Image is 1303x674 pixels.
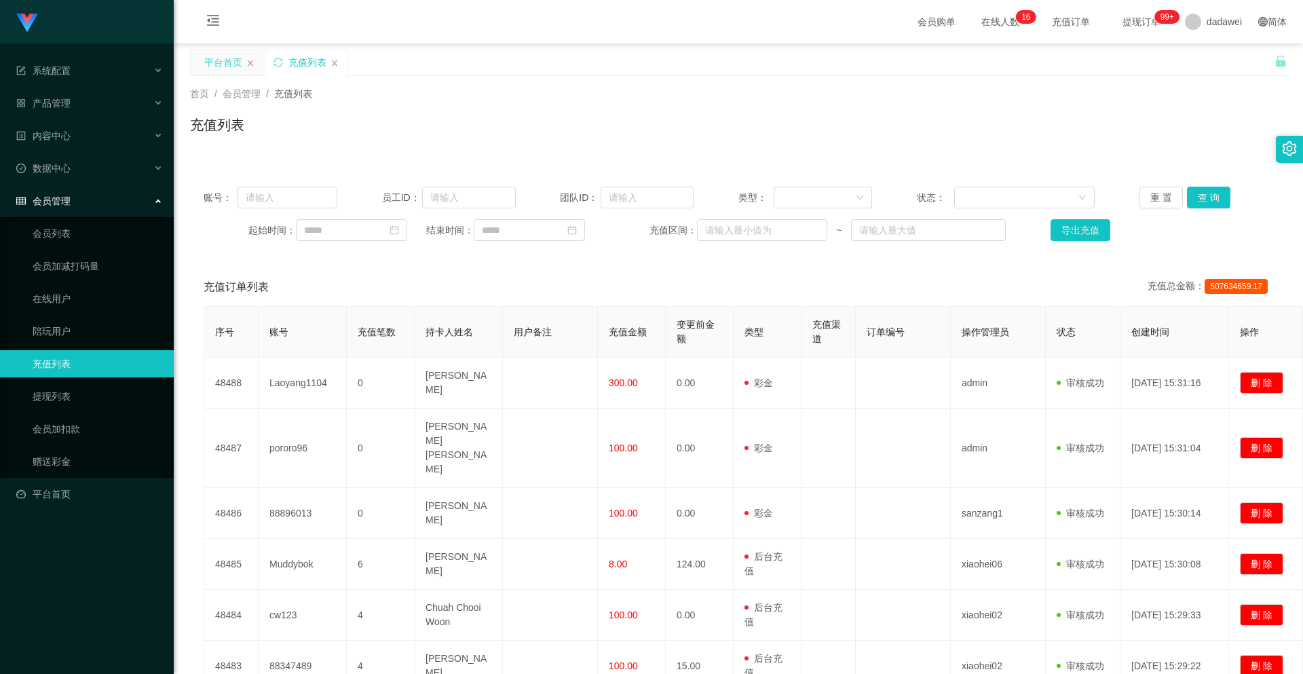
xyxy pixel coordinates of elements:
div: 充值列表 [288,50,326,75]
img: logo.9652507e.png [16,14,38,33]
span: 账号： [204,191,238,205]
i: 图标: sync [273,58,283,67]
td: 0 [347,488,415,539]
td: 0.00 [666,409,734,488]
input: 请输入 [422,187,516,208]
td: admin [951,409,1046,488]
span: 状态： [917,191,954,205]
span: 审核成功 [1057,508,1104,519]
span: 持卡人姓名 [426,326,473,337]
td: sanzang1 [951,488,1046,539]
td: 48487 [204,409,259,488]
button: 重 置 [1139,187,1183,208]
input: 请输入最小值为 [697,219,827,241]
span: 结束时间： [426,223,474,238]
span: 8.00 [609,559,627,569]
span: 首页 [190,88,209,99]
a: 充值列表 [33,350,163,377]
td: [PERSON_NAME] [415,488,503,539]
h1: 充值列表 [190,115,244,135]
div: 充值总金额： [1148,279,1273,295]
span: 审核成功 [1057,443,1104,453]
td: [DATE] 15:30:08 [1120,539,1229,590]
span: / [214,88,217,99]
td: 0.00 [666,358,734,409]
td: pororo96 [259,409,347,488]
span: 审核成功 [1057,559,1104,569]
td: 0 [347,409,415,488]
span: 系统配置 [16,65,71,76]
a: 提现列表 [33,383,163,410]
i: 图标: profile [16,131,26,141]
span: 用户备注 [514,326,552,337]
i: 图标: close [331,59,339,67]
td: 0 [347,358,415,409]
i: 图标: appstore-o [16,98,26,108]
span: 彩金 [744,377,773,388]
p: 1 [1021,10,1026,24]
input: 请输入 [238,187,337,208]
td: 48484 [204,590,259,641]
input: 请输入最大值 [851,219,1006,241]
i: 图标: close [246,59,254,67]
a: 会员加扣款 [33,415,163,443]
i: 图标: table [16,196,26,206]
a: 图标: dashboard平台首页 [16,481,163,508]
p: 6 [1026,10,1031,24]
span: 彩金 [744,443,773,453]
input: 请输入 [601,187,694,208]
span: 类型： [738,191,774,205]
span: / [266,88,269,99]
a: 会员列表 [33,220,163,247]
span: 100.00 [609,508,638,519]
span: 操作 [1240,326,1259,337]
td: 48486 [204,488,259,539]
td: 48485 [204,539,259,590]
i: 图标: check-circle-o [16,164,26,173]
span: 会员管理 [16,195,71,206]
span: 100.00 [609,443,638,453]
div: 平台首页 [204,50,242,75]
span: 创建时间 [1131,326,1169,337]
td: 0.00 [666,590,734,641]
span: 100.00 [609,660,638,671]
i: 图标: menu-fold [190,1,236,44]
span: 序号 [215,326,234,337]
span: 产品管理 [16,98,71,109]
td: [PERSON_NAME] [PERSON_NAME] [415,409,503,488]
span: 审核成功 [1057,660,1104,671]
button: 删 除 [1240,604,1283,626]
a: 赠送彩金 [33,448,163,475]
a: 会员加减打码量 [33,252,163,280]
td: 48488 [204,358,259,409]
span: ~ [827,223,850,238]
span: 数据中心 [16,163,71,174]
span: 100.00 [609,610,638,620]
span: 员工ID： [382,191,422,205]
td: xiaohei06 [951,539,1046,590]
span: 变更前金额 [677,319,715,344]
td: 6 [347,539,415,590]
span: 充值笔数 [358,326,396,337]
button: 删 除 [1240,553,1283,575]
span: 审核成功 [1057,610,1104,620]
span: 后台充值 [744,551,782,576]
span: 充值区间： [649,223,697,238]
td: 88896013 [259,488,347,539]
span: 充值渠道 [812,319,841,344]
td: Laoyang1104 [259,358,347,409]
i: 图标: calendar [390,225,399,235]
button: 删 除 [1240,502,1283,524]
i: 图标: unlock [1274,55,1287,67]
td: [PERSON_NAME] [415,358,503,409]
span: 充值订单 [1045,17,1097,26]
span: 后台充值 [744,602,782,627]
button: 删 除 [1240,372,1283,394]
span: 起始时间： [248,223,296,238]
button: 导出充值 [1051,219,1110,241]
td: cw123 [259,590,347,641]
button: 查 询 [1187,187,1230,208]
span: 状态 [1057,326,1076,337]
a: 陪玩用户 [33,318,163,345]
span: 团队ID： [560,191,600,205]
